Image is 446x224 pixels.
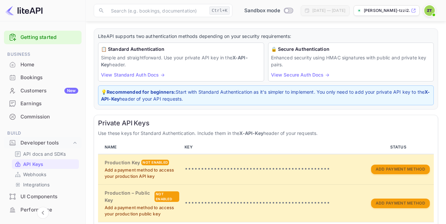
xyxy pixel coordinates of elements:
[371,166,430,172] a: Add Payment Method
[101,89,430,102] strong: X-API-Key
[15,181,76,188] a: Integrations
[182,141,366,154] th: KEY
[4,71,82,84] div: Bookings
[20,87,78,95] div: Customers
[4,51,82,58] span: Business
[107,89,176,95] strong: Recommended for beginners:
[101,55,248,67] strong: X-API-Key
[141,160,169,165] div: Not enabled
[4,71,82,83] a: Bookings
[4,31,82,44] div: Getting started
[15,150,76,157] a: API docs and SDKs
[185,165,364,173] p: •••••••••••••••••••••••••••••••••••••••••••••
[23,171,46,178] p: Webhooks
[371,200,430,206] a: Add Payment Method
[242,7,295,15] div: Switch to Production mode
[98,33,434,40] p: LiteAPI supports two authentication methods depending on your security requirements:
[20,74,78,81] div: Bookings
[20,61,78,69] div: Home
[312,8,345,14] div: [DATE] — [DATE]
[105,167,179,180] p: Add a payment method to access your production API key
[37,207,49,219] button: Collapse navigation
[20,139,72,147] div: Developer tools
[424,5,435,16] img: Zafer Tepe
[4,190,82,203] a: UI Components
[101,88,431,102] p: 💡 Start with Standard Authentication as it's simpler to implement. You only need to add your priv...
[4,111,82,123] a: Commission
[154,191,179,202] div: Not enabled
[101,54,261,68] p: Simple and straightforward. Use your private API key in the header.
[12,149,79,159] div: API docs and SDKs
[15,161,76,168] a: API Keys
[12,170,79,179] div: Webhooks
[23,161,43,168] p: API Keys
[209,6,230,15] div: Ctrl+K
[371,199,430,208] button: Add Payment Method
[364,8,410,14] p: [PERSON_NAME]-tzzi2.[PERSON_NAME]...
[20,100,78,108] div: Earnings
[5,5,43,16] img: LiteAPI logo
[23,150,66,157] p: API docs and SDKs
[239,130,263,136] strong: X-API-Key
[98,141,182,154] th: NAME
[12,159,79,169] div: API Keys
[107,4,207,17] input: Search (e.g. bookings, documentation)
[98,130,434,137] p: Use these keys for Standard Authentication. Include them in the header of your requests.
[98,119,434,127] h6: Private API Keys
[371,165,430,174] button: Add Payment Method
[101,72,165,78] a: View Standard Auth Docs →
[12,180,79,189] div: Integrations
[4,204,82,216] a: Performance
[15,171,76,178] a: Webhooks
[20,113,78,121] div: Commission
[20,206,78,214] div: Performance
[4,97,82,110] div: Earnings
[105,159,140,166] h6: Production Key
[20,34,78,41] a: Getting started
[271,72,329,78] a: View Secure Auth Docs →
[4,137,82,149] div: Developer tools
[101,46,261,53] h6: 📋 Standard Authentication
[244,7,280,15] span: Sandbox mode
[271,46,431,53] h6: 🔒 Secure Authentication
[105,205,179,217] p: Add a payment method to access your production public key
[271,54,431,68] p: Enhanced security using HMAC signatures with public and private key pairs.
[4,130,82,137] span: Build
[23,181,50,188] p: Integrations
[185,199,364,207] p: •••••••••••••••••••••••••••••••••••••••••••••
[4,58,82,71] a: Home
[4,84,82,97] a: CustomersNew
[20,193,78,201] div: UI Components
[64,88,78,94] div: New
[105,189,153,204] h6: Production – Public Key
[4,97,82,110] a: Earnings
[367,141,434,154] th: STATUS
